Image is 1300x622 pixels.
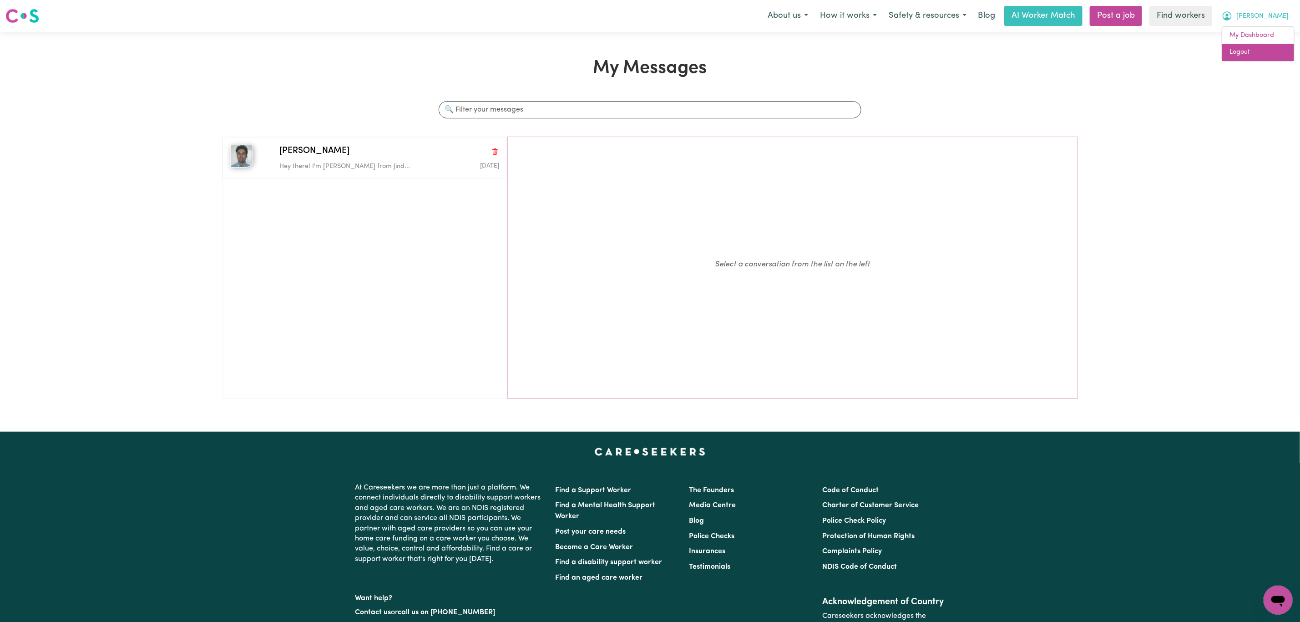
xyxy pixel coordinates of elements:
[822,548,882,555] a: Complaints Policy
[972,6,1001,26] a: Blog
[230,145,253,168] img: James S
[1236,11,1289,21] span: [PERSON_NAME]
[814,6,883,25] button: How it works
[355,590,545,603] p: Want help?
[822,517,886,525] a: Police Check Policy
[1090,6,1142,26] a: Post a job
[883,6,972,25] button: Safety & resources
[556,487,632,494] a: Find a Support Worker
[715,260,870,268] em: Select a conversation from the list on the left
[689,487,734,494] a: The Founders
[355,479,545,568] p: At Careseekers we are more than just a platform. We connect individuals directly to disability su...
[279,162,426,172] p: Hey there! I'm [PERSON_NAME] from Jind...
[689,548,725,555] a: Insurances
[223,137,507,179] button: James S[PERSON_NAME]Delete conversationHey there! I'm [PERSON_NAME] from Jind...Message sent on S...
[1222,26,1295,61] div: My Account
[5,8,39,24] img: Careseekers logo
[689,563,730,571] a: Testimonials
[822,502,919,509] a: Charter of Customer Service
[689,533,734,540] a: Police Checks
[822,597,945,607] h2: Acknowledgement of Country
[1222,27,1294,44] a: My Dashboard
[398,609,496,616] a: call us on [PHONE_NUMBER]
[689,502,736,509] a: Media Centre
[556,559,663,566] a: Find a disability support worker
[222,57,1078,79] h1: My Messages
[689,517,704,525] a: Blog
[279,145,349,158] span: [PERSON_NAME]
[1149,6,1212,26] a: Find workers
[1004,6,1082,26] a: AI Worker Match
[556,574,643,581] a: Find an aged care worker
[822,563,897,571] a: NDIS Code of Conduct
[556,502,656,520] a: Find a Mental Health Support Worker
[480,163,499,169] span: Message sent on September 5, 2025
[1216,6,1295,25] button: My Account
[595,448,705,455] a: Careseekers home page
[439,101,861,118] input: 🔍 Filter your messages
[556,544,633,551] a: Become a Care Worker
[1264,586,1293,615] iframe: Button to launch messaging window, conversation in progress
[1222,44,1294,61] a: Logout
[355,609,391,616] a: Contact us
[556,528,626,535] a: Post your care needs
[5,5,39,26] a: Careseekers logo
[762,6,814,25] button: About us
[355,604,545,621] p: or
[822,487,879,494] a: Code of Conduct
[822,533,915,540] a: Protection of Human Rights
[491,145,499,157] button: Delete conversation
